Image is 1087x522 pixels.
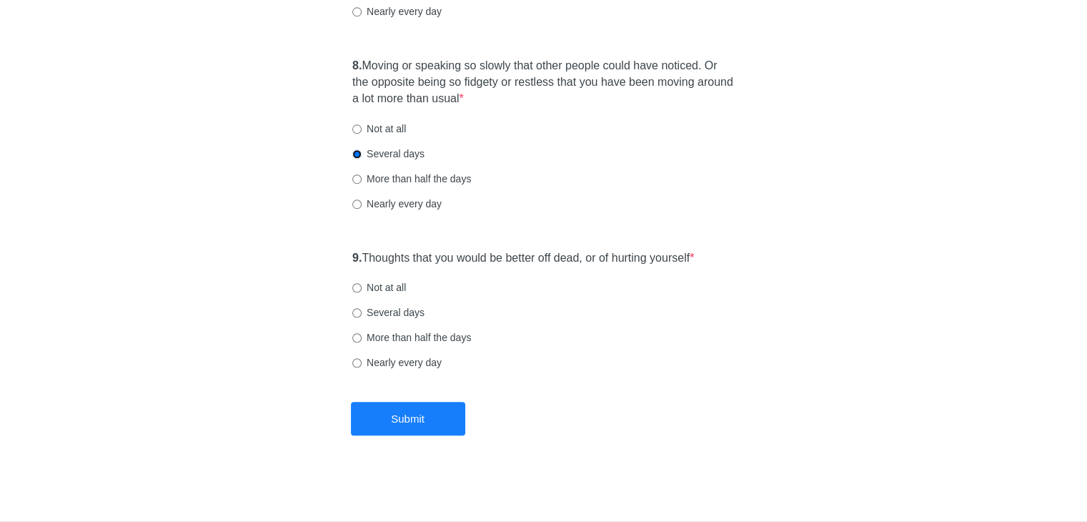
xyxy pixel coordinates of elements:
button: Submit [351,402,465,435]
input: Nearly every day [352,200,362,209]
label: More than half the days [352,172,471,186]
input: Several days [352,308,362,317]
input: Not at all [352,283,362,292]
label: Not at all [352,280,406,295]
label: Several days [352,305,425,320]
label: Moving or speaking so slowly that other people could have noticed. Or the opposite being so fidge... [352,58,735,107]
strong: 9. [352,252,362,264]
input: Nearly every day [352,358,362,368]
strong: 8. [352,59,362,72]
label: Nearly every day [352,4,442,19]
label: Thoughts that you would be better off dead, or of hurting yourself [352,250,694,267]
input: Nearly every day [352,7,362,16]
input: More than half the days [352,174,362,184]
label: Nearly every day [352,197,442,211]
input: Not at all [352,124,362,134]
input: Several days [352,149,362,159]
label: Several days [352,147,425,161]
label: Nearly every day [352,355,442,370]
label: More than half the days [352,330,471,345]
input: More than half the days [352,333,362,343]
label: Not at all [352,122,406,136]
